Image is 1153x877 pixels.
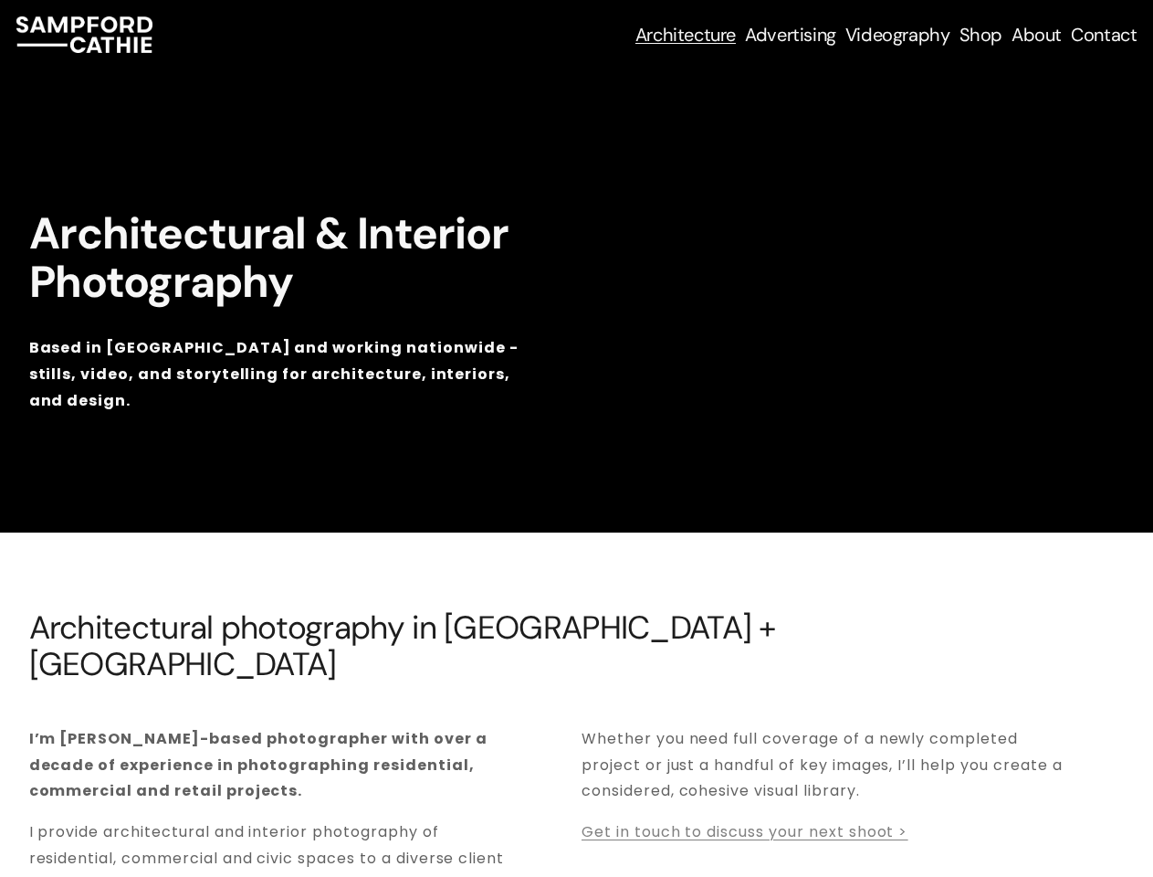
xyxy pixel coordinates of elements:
strong: I’m [PERSON_NAME]-based photographer with over a decade of experience in photographing residentia... [29,728,491,802]
a: Videography [845,22,950,48]
a: Get in touch to discuss your next shoot > [582,821,907,842]
strong: Architectural & Interior Photography [29,205,519,311]
img: Sampford Cathie Photo + Video [16,16,152,53]
strong: Based in [GEOGRAPHIC_DATA] and working nationwide - stills, video, and storytelling for architect... [29,337,522,411]
a: Shop [959,22,1002,48]
span: Architecture [635,24,736,46]
p: Whether you need full coverage of a newly completed project or just a handful of key images, I’ll... [582,726,1078,805]
h2: Architectural photography in [GEOGRAPHIC_DATA] + [GEOGRAPHIC_DATA] [29,609,1032,682]
a: About [1011,22,1062,48]
span: Advertising [745,24,836,46]
a: Contact [1071,22,1137,48]
a: folder dropdown [635,22,736,48]
a: folder dropdown [745,22,836,48]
